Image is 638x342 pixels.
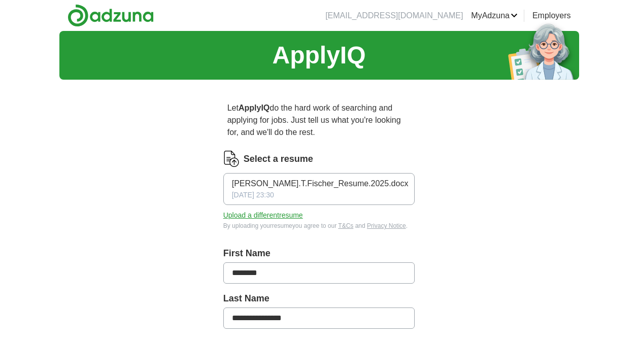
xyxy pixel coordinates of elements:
button: Upload a differentresume [223,210,303,221]
span: [PERSON_NAME].T.Fischer_Resume.2025.docx [232,178,409,190]
div: By uploading your resume you agree to our and . [223,221,415,230]
a: MyAdzuna [471,10,518,22]
h1: ApplyIQ [272,37,365,74]
a: T&Cs [338,222,353,229]
label: First Name [223,247,415,260]
button: [PERSON_NAME].T.Fischer_Resume.2025.docx[DATE] 23:30 [223,173,415,205]
img: CV Icon [223,151,240,167]
label: Last Name [223,292,415,305]
p: Let do the hard work of searching and applying for jobs. Just tell us what you're looking for, an... [223,98,415,143]
label: Select a resume [244,152,313,166]
a: Employers [532,10,571,22]
img: Adzuna logo [68,4,154,27]
strong: ApplyIQ [239,104,270,112]
span: [DATE] 23:30 [232,190,274,200]
li: [EMAIL_ADDRESS][DOMAIN_NAME] [325,10,463,22]
a: Privacy Notice [367,222,406,229]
